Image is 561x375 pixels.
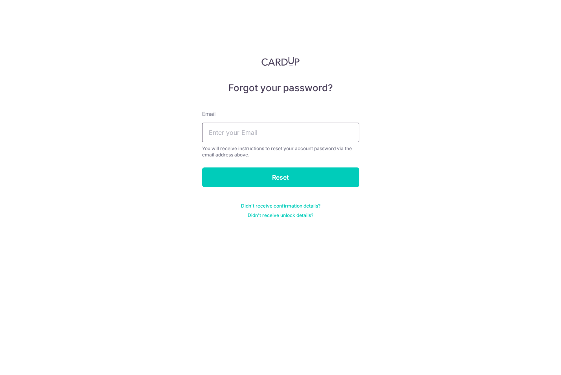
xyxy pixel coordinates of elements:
[202,167,359,187] input: Reset
[202,82,359,94] h5: Forgot your password?
[202,145,359,158] div: You will receive instructions to reset your account password via the email address above.
[261,57,300,66] img: CardUp Logo
[202,123,359,142] input: Enter your Email
[202,110,215,118] label: Email
[248,212,313,219] a: Didn't receive unlock details?
[241,203,320,209] a: Didn't receive confirmation details?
